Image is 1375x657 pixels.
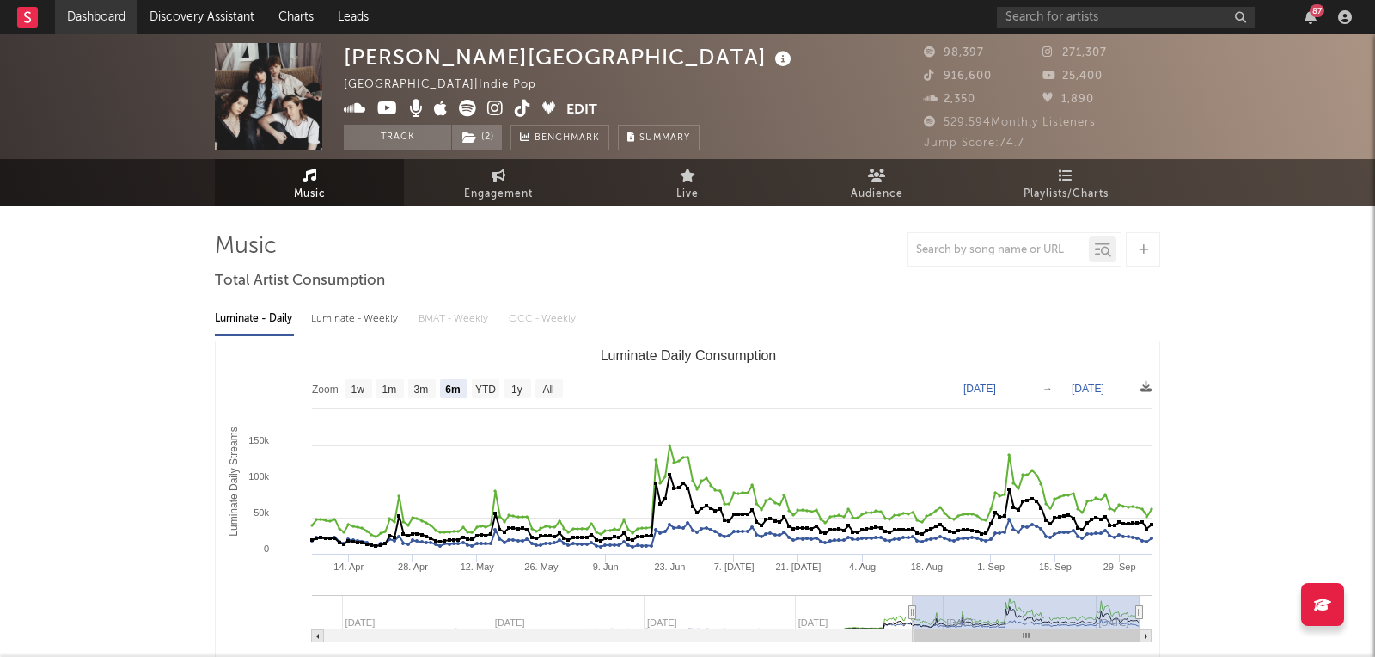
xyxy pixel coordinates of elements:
text: Luminate Daily Consumption [601,348,777,363]
text: 26. May [524,562,559,572]
button: (2) [452,125,502,150]
text: 15. Sep [1039,562,1072,572]
text: 3m [414,384,429,396]
text: 150k [248,435,269,445]
div: 87 [1310,4,1324,17]
input: Search by song name or URL [907,243,1089,257]
text: 14. Apr [333,562,364,572]
span: Playlists/Charts [1024,184,1109,205]
span: Audience [851,184,903,205]
text: 100k [248,471,269,482]
button: Summary [618,125,700,150]
a: Engagement [404,159,593,206]
text: All [542,384,553,396]
span: 271,307 [1042,47,1107,58]
span: 916,600 [924,71,992,82]
text: Luminate Daily Streams [228,427,240,536]
text: 23. Jun [654,562,685,572]
a: Playlists/Charts [971,159,1160,206]
span: Benchmark [535,128,600,149]
text: → [1042,383,1053,395]
text: 1. Sep [977,562,1005,572]
text: 18. Aug [911,562,943,572]
button: 87 [1305,10,1317,24]
text: 7. [DATE] [714,562,755,572]
div: Luminate - Daily [215,304,294,334]
span: 25,400 [1042,71,1103,82]
div: [PERSON_NAME][GEOGRAPHIC_DATA] [344,43,796,71]
span: ( 2 ) [451,125,503,150]
a: Audience [782,159,971,206]
span: Music [294,184,326,205]
text: 12. May [461,562,495,572]
span: Engagement [464,184,533,205]
text: Zoom [312,384,339,396]
text: 0 [264,543,269,554]
div: Luminate - Weekly [311,304,401,334]
span: Total Artist Consumption [215,271,385,292]
span: Live [676,184,699,205]
button: Edit [566,100,597,121]
span: 98,397 [924,47,984,58]
text: 29. Sep [1103,562,1136,572]
span: 1,890 [1042,94,1094,105]
text: 1y [511,384,522,396]
a: Benchmark [510,125,609,150]
text: 1w [351,384,365,396]
text: [DATE] [963,383,996,395]
a: Live [593,159,782,206]
text: 6m [445,384,460,396]
text: 9. Jun [593,562,619,572]
text: 21. [DATE] [775,562,821,572]
span: Jump Score: 74.7 [924,138,1024,149]
input: Search for artists [997,7,1255,28]
text: [DATE] [1072,383,1104,395]
div: [GEOGRAPHIC_DATA] | Indie Pop [344,75,556,95]
span: 2,350 [924,94,975,105]
span: 529,594 Monthly Listeners [924,117,1096,128]
text: 4. Aug [849,562,876,572]
text: 28. Apr [398,562,428,572]
a: Music [215,159,404,206]
text: 50k [254,507,269,518]
button: Track [344,125,451,150]
text: YTD [475,384,496,396]
span: Summary [639,133,690,143]
text: 1m [382,384,397,396]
